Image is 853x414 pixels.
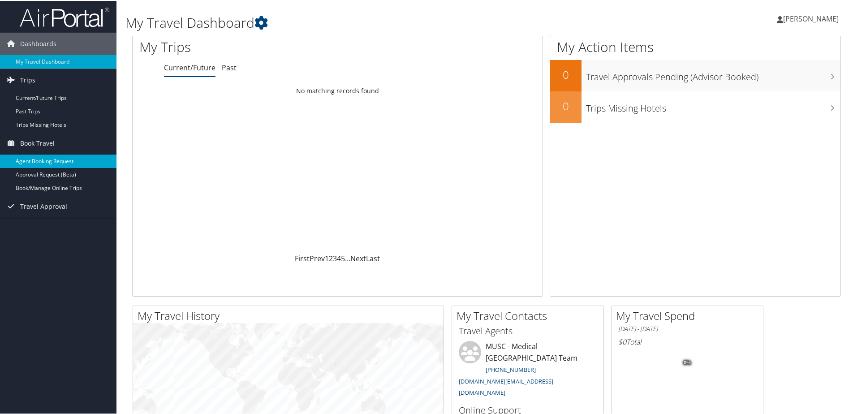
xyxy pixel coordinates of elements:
[139,37,365,56] h1: My Trips
[618,336,756,346] h6: Total
[454,340,601,400] li: MUSC - Medical [GEOGRAPHIC_DATA] Team
[550,59,840,91] a: 0Travel Approvals Pending (Advisor Booked)
[586,65,840,82] h3: Travel Approvals Pending (Advisor Booked)
[550,91,840,122] a: 0Trips Missing Hotels
[164,62,215,72] a: Current/Future
[222,62,237,72] a: Past
[586,97,840,114] h3: Trips Missing Hotels
[20,131,55,154] span: Book Travel
[777,4,848,31] a: [PERSON_NAME]
[310,253,325,263] a: Prev
[345,253,350,263] span: …
[618,336,626,346] span: $0
[341,253,345,263] a: 5
[20,6,109,27] img: airportal-logo.png
[20,194,67,217] span: Travel Approval
[366,253,380,263] a: Last
[618,324,756,332] h6: [DATE] - [DATE]
[138,307,444,323] h2: My Travel History
[325,253,329,263] a: 1
[295,253,310,263] a: First
[329,253,333,263] a: 2
[486,365,536,373] a: [PHONE_NUMBER]
[337,253,341,263] a: 4
[333,253,337,263] a: 3
[550,37,840,56] h1: My Action Items
[20,32,56,54] span: Dashboards
[459,376,553,396] a: [DOMAIN_NAME][EMAIL_ADDRESS][DOMAIN_NAME]
[133,82,543,98] td: No matching records found
[684,359,691,365] tspan: 0%
[20,68,35,91] span: Trips
[457,307,603,323] h2: My Travel Contacts
[459,324,597,336] h3: Travel Agents
[125,13,607,31] h1: My Travel Dashboard
[550,98,582,113] h2: 0
[616,307,763,323] h2: My Travel Spend
[550,66,582,82] h2: 0
[783,13,839,23] span: [PERSON_NAME]
[350,253,366,263] a: Next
